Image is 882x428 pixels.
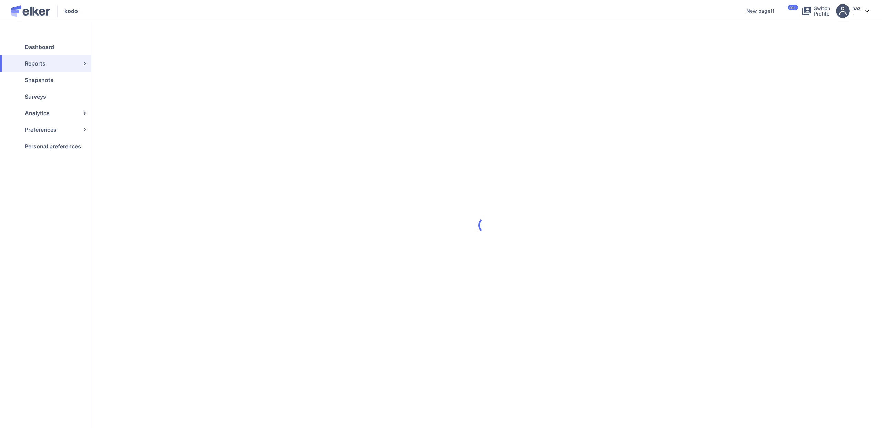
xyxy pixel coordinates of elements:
span: Reports [25,55,45,72]
span: Snapshots [25,72,53,88]
h5: naz [852,5,861,11]
span: Switch Profile [814,6,830,17]
img: avatar [836,4,850,18]
span: 99+ [789,6,796,9]
img: Elker [11,5,50,17]
span: Dashboard [25,39,54,55]
span: Analytics [25,105,50,121]
p: - [852,11,861,17]
span: Personal preferences [25,138,81,155]
span: kodo [64,7,78,15]
a: New page11 [746,8,775,14]
span: Surveys [25,88,46,105]
span: Preferences [25,121,57,138]
img: svg%3e [865,10,869,12]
